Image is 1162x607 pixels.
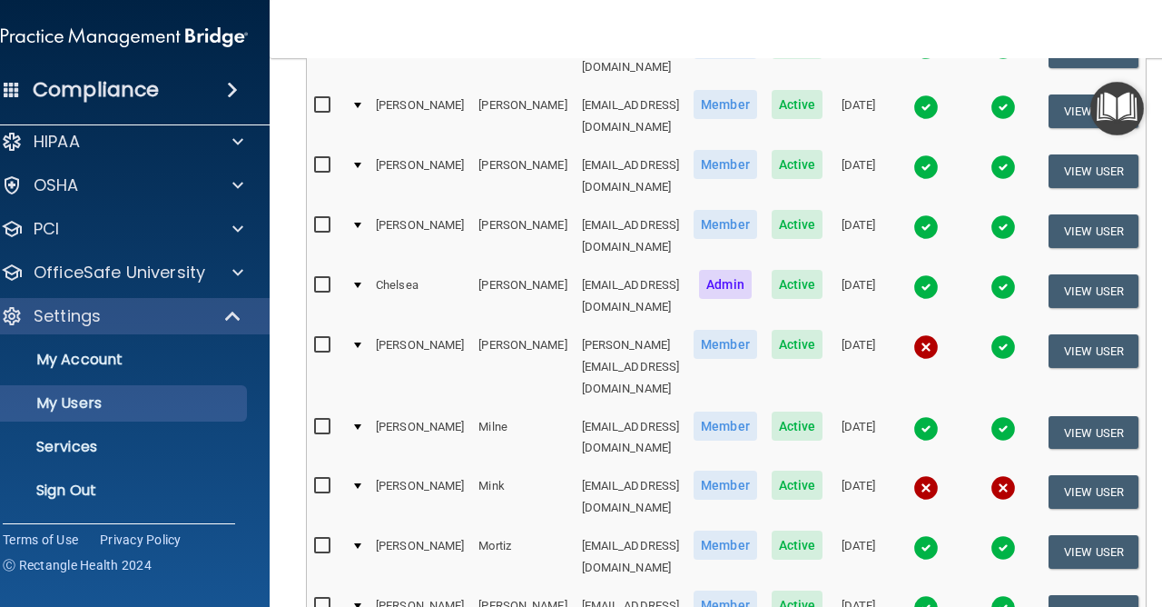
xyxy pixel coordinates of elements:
[1049,535,1138,569] button: View User
[471,86,574,146] td: [PERSON_NAME]
[471,527,574,587] td: Mortiz
[1049,334,1138,368] button: View User
[369,206,471,266] td: [PERSON_NAME]
[575,326,687,408] td: [PERSON_NAME][EMAIL_ADDRESS][DOMAIN_NAME]
[830,266,887,326] td: [DATE]
[34,218,59,240] p: PCI
[369,146,471,206] td: [PERSON_NAME]
[575,527,687,587] td: [EMAIL_ADDRESS][DOMAIN_NAME]
[772,90,823,119] span: Active
[1049,274,1138,308] button: View User
[848,478,1140,551] iframe: Drift Widget Chat Controller
[830,527,887,587] td: [DATE]
[699,270,752,299] span: Admin
[830,467,887,527] td: [DATE]
[369,408,471,468] td: [PERSON_NAME]
[830,326,887,408] td: [DATE]
[772,412,823,441] span: Active
[1,131,243,153] a: HIPAA
[575,86,687,146] td: [EMAIL_ADDRESS][DOMAIN_NAME]
[369,266,471,326] td: Chelsea
[830,146,887,206] td: [DATE]
[575,408,687,468] td: [EMAIL_ADDRESS][DOMAIN_NAME]
[913,95,939,120] img: tick.e7d51cea.svg
[1090,82,1144,135] button: Open Resource Center
[1049,214,1138,248] button: View User
[772,330,823,359] span: Active
[694,90,757,119] span: Member
[1,19,248,55] img: PMB logo
[772,150,823,179] span: Active
[1,305,242,327] a: Settings
[369,527,471,587] td: [PERSON_NAME]
[34,305,101,327] p: Settings
[1,218,243,240] a: PCI
[33,77,159,103] h4: Compliance
[471,408,574,468] td: Milne
[471,146,574,206] td: [PERSON_NAME]
[990,416,1016,442] img: tick.e7d51cea.svg
[3,556,152,574] span: Ⓒ Rectangle Health 2024
[471,467,574,527] td: Mink
[830,408,887,468] td: [DATE]
[772,471,823,500] span: Active
[1049,475,1138,509] button: View User
[694,330,757,359] span: Member
[34,174,79,196] p: OSHA
[100,531,182,549] a: Privacy Policy
[575,467,687,527] td: [EMAIL_ADDRESS][DOMAIN_NAME]
[913,274,939,300] img: tick.e7d51cea.svg
[830,206,887,266] td: [DATE]
[575,146,687,206] td: [EMAIL_ADDRESS][DOMAIN_NAME]
[772,531,823,560] span: Active
[694,471,757,500] span: Member
[772,270,823,299] span: Active
[913,154,939,180] img: tick.e7d51cea.svg
[990,154,1016,180] img: tick.e7d51cea.svg
[990,95,1016,120] img: tick.e7d51cea.svg
[471,266,574,326] td: [PERSON_NAME]
[772,210,823,239] span: Active
[1049,416,1138,450] button: View User
[34,131,80,153] p: HIPAA
[1049,95,1138,128] button: View User
[694,210,757,239] span: Member
[369,86,471,146] td: [PERSON_NAME]
[575,206,687,266] td: [EMAIL_ADDRESS][DOMAIN_NAME]
[575,266,687,326] td: [EMAIL_ADDRESS][DOMAIN_NAME]
[1,262,243,284] a: OfficeSafe University
[1,174,243,196] a: OSHA
[694,150,757,179] span: Member
[990,475,1016,501] img: cross.ca9f0e7f.svg
[369,326,471,408] td: [PERSON_NAME]
[369,467,471,527] td: [PERSON_NAME]
[471,326,574,408] td: [PERSON_NAME]
[913,475,939,501] img: cross.ca9f0e7f.svg
[694,531,757,560] span: Member
[471,206,574,266] td: [PERSON_NAME]
[990,274,1016,300] img: tick.e7d51cea.svg
[830,86,887,146] td: [DATE]
[913,334,939,360] img: cross.ca9f0e7f.svg
[913,416,939,442] img: tick.e7d51cea.svg
[990,214,1016,240] img: tick.e7d51cea.svg
[3,531,78,549] a: Terms of Use
[34,262,205,284] p: OfficeSafe University
[913,214,939,240] img: tick.e7d51cea.svg
[990,334,1016,360] img: tick.e7d51cea.svg
[694,412,757,441] span: Member
[1049,154,1138,188] button: View User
